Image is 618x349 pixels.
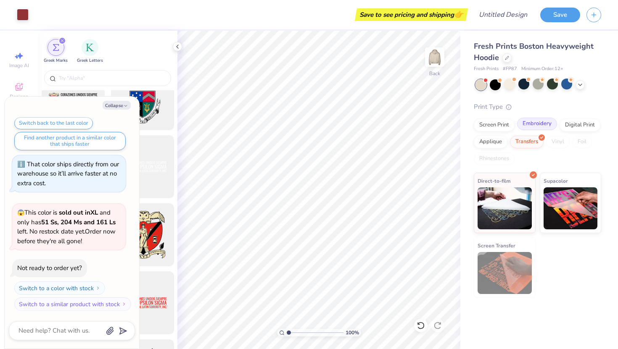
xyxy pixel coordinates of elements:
span: 😱 [17,209,24,217]
span: 👉 [454,9,463,19]
img: Back [426,49,443,66]
span: Fresh Prints [474,66,499,73]
span: 100 % [346,329,359,336]
strong: 51 Ss, 204 Ms and 161 Ls [41,218,116,226]
span: Greek Letters [77,58,103,64]
div: Transfers [510,136,544,148]
button: Switch back to the last color [14,117,93,129]
div: Foil [572,136,592,148]
img: Greek Marks Image [53,44,59,51]
button: filter button [44,39,68,64]
span: Greek Marks [44,58,68,64]
img: Supacolor [544,187,598,229]
span: Designs [10,93,28,100]
img: Direct-to-film [478,187,532,229]
span: Image AI [9,62,29,69]
img: Screen Transfer [478,252,532,294]
input: Untitled Design [472,6,534,23]
div: Back [429,70,440,77]
div: Rhinestones [474,152,515,165]
div: Screen Print [474,119,515,131]
button: Switch to a color with stock [14,281,105,295]
span: # FP87 [503,66,517,73]
button: Collapse [103,101,131,110]
span: Supacolor [544,176,568,185]
button: Find another product in a similar color that ships faster [14,132,126,150]
button: Save [540,8,580,22]
img: Switch to a similar product with stock [121,302,127,307]
button: Switch to a similar product with stock [14,297,131,311]
img: Greek Letters Image [86,43,94,52]
span: This color is and only has left . No restock date yet. Order now before they're all gone! [17,208,116,245]
div: Print Type [474,102,601,112]
div: Save to see pricing and shipping [357,8,466,21]
span: Screen Transfer [478,241,515,250]
img: Switch to a color with stock [95,286,100,291]
div: Embroidery [517,118,557,130]
div: Applique [474,136,507,148]
div: That color ships directly from our warehouse so it’ll arrive faster at no extra cost. [17,160,119,187]
input: Try "Alpha" [58,74,166,82]
div: filter for Greek Marks [44,39,68,64]
strong: sold out in XL [59,208,98,217]
span: Fresh Prints Boston Heavyweight Hoodie [474,41,594,63]
div: filter for Greek Letters [77,39,103,64]
span: Minimum Order: 12 + [521,66,563,73]
div: Vinyl [546,136,570,148]
button: filter button [77,39,103,64]
div: Digital Print [560,119,600,131]
div: Not ready to order yet? [17,264,82,272]
span: Direct-to-film [478,176,511,185]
